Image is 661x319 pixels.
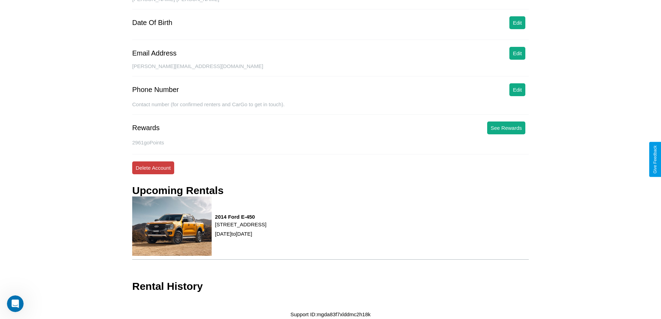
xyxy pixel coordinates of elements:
button: See Rewards [487,121,525,134]
div: Phone Number [132,86,179,94]
p: Support ID: mgda83f7xlddmc2h18k [290,310,371,319]
button: Delete Account [132,161,174,174]
button: Edit [509,83,525,96]
div: Email Address [132,49,177,57]
button: Edit [509,16,525,29]
div: [PERSON_NAME][EMAIL_ADDRESS][DOMAIN_NAME] [132,63,529,76]
iframe: Intercom live chat [7,295,24,312]
p: [DATE] to [DATE] [215,229,266,238]
div: Rewards [132,124,160,132]
p: 2961 goPoints [132,138,529,147]
p: [STREET_ADDRESS] [215,220,266,229]
div: Contact number (for confirmed renters and CarGo to get in touch). [132,101,529,115]
img: rental [132,196,212,256]
h3: Rental History [132,280,203,292]
div: Date Of Birth [132,19,172,27]
h3: 2014 Ford E-450 [215,214,266,220]
h3: Upcoming Rentals [132,185,223,196]
button: Edit [509,47,525,60]
div: Give Feedback [653,145,658,174]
